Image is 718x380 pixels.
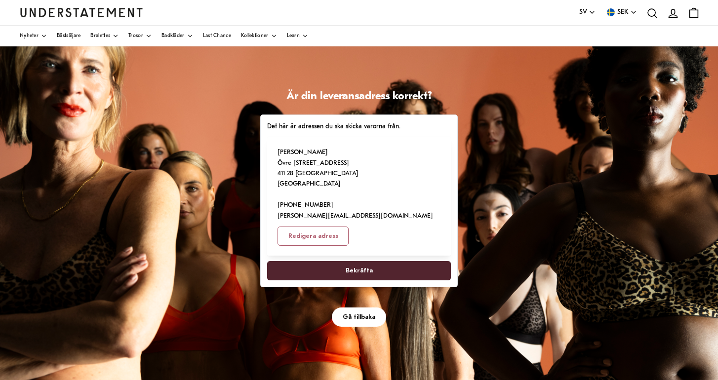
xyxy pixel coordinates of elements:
a: Badkläder [161,26,193,46]
span: Last Chance [203,34,231,38]
a: Nyheter [20,26,47,46]
button: Gå tillbaka [332,307,386,327]
p: Det här är adressen du ska skicka varorna från. [267,121,451,132]
span: Bästsäljare [57,34,80,38]
a: Bralettes [90,26,119,46]
span: Learn [287,34,300,38]
a: Understatement Hemsida [20,8,143,17]
button: SEK [605,7,637,18]
span: Trosor [128,34,143,38]
a: Bästsäljare [57,26,80,46]
span: Gå tillbaka [343,308,375,326]
span: Kollektioner [241,34,269,38]
a: Trosor [128,26,152,46]
span: SV [579,7,587,18]
button: Bekräfta [267,261,451,280]
span: Bekräfta [346,262,373,280]
span: Bralettes [90,34,110,38]
span: SEK [617,7,629,18]
span: Badkläder [161,34,185,38]
h1: Är din leveransadress korrekt? [260,90,458,104]
span: Nyheter [20,34,39,38]
p: [PERSON_NAME] Övre [STREET_ADDRESS] 411 28 [GEOGRAPHIC_DATA] [GEOGRAPHIC_DATA] [PHONE_NUMBER] [PE... [278,147,433,221]
a: Kollektioner [241,26,277,46]
a: Last Chance [203,26,231,46]
a: Learn [287,26,309,46]
button: SV [579,7,596,18]
button: Redigera adress [278,227,349,246]
span: Redigera adress [288,227,338,245]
